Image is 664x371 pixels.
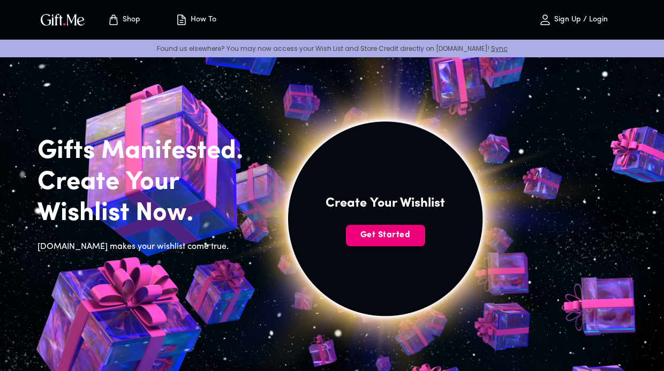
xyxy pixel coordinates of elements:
p: Found us elsewhere? You may now access your Wish List and Store Credit directly on [DOMAIN_NAME]! [9,44,655,53]
span: Get Started [346,229,425,241]
button: Sign Up / Login [519,3,627,37]
p: How To [188,16,216,25]
img: GiftMe Logo [39,12,87,27]
h2: Wishlist Now. [37,198,260,229]
img: how-to.svg [175,13,188,26]
p: Sign Up / Login [552,16,608,25]
a: Sync [491,44,508,53]
p: Shop [120,16,140,25]
button: Get Started [346,225,425,246]
h4: Create Your Wishlist [326,195,445,212]
h2: Gifts Manifested. [37,136,260,167]
h6: [DOMAIN_NAME] makes your wishlist come true. [37,240,260,254]
button: How To [166,3,225,37]
button: Store page [94,3,153,37]
button: GiftMe Logo [37,13,88,26]
h2: Create Your [37,167,260,198]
